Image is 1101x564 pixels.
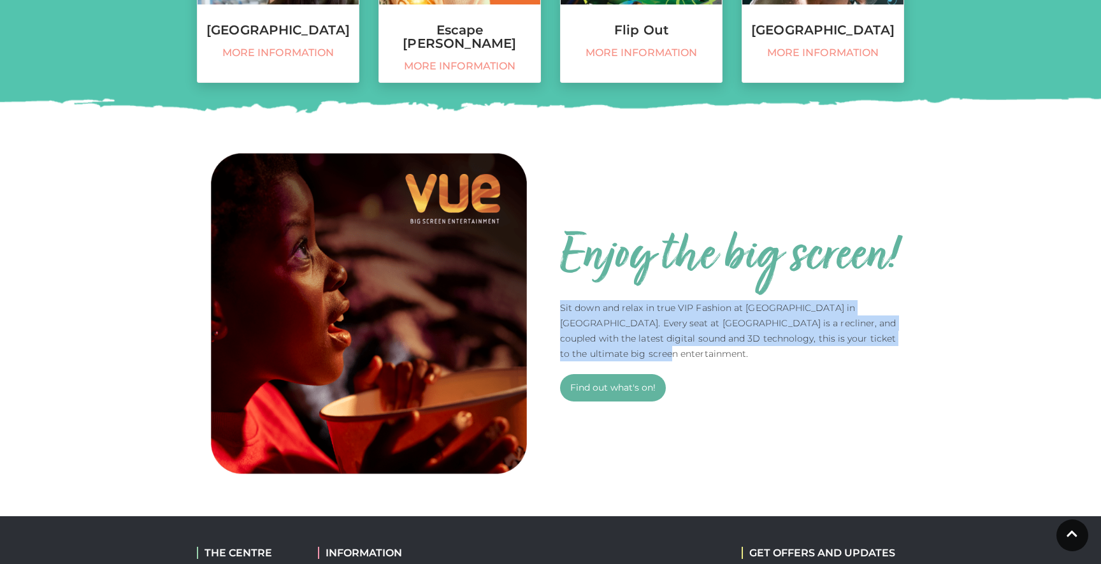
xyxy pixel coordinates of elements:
[742,547,895,559] h2: GET OFFERS AND UPDATES
[318,547,480,559] h2: INFORMATION
[567,47,716,59] span: More information
[379,24,540,50] h3: Escape [PERSON_NAME]
[204,47,352,59] span: More information
[749,47,897,59] span: More information
[561,24,722,37] h3: Flip Out
[560,226,898,287] h2: Enjoy the big screen!
[560,300,904,361] p: Sit down and relax in true VIP Fashion at [GEOGRAPHIC_DATA] in [GEOGRAPHIC_DATA]. Every seat at [...
[742,24,903,37] h3: [GEOGRAPHIC_DATA]
[197,547,299,559] h2: THE CENTRE
[560,374,666,401] a: Find out what's on!
[198,24,359,37] h3: [GEOGRAPHIC_DATA]
[197,141,541,486] img: Vue.png
[385,60,534,73] span: More information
